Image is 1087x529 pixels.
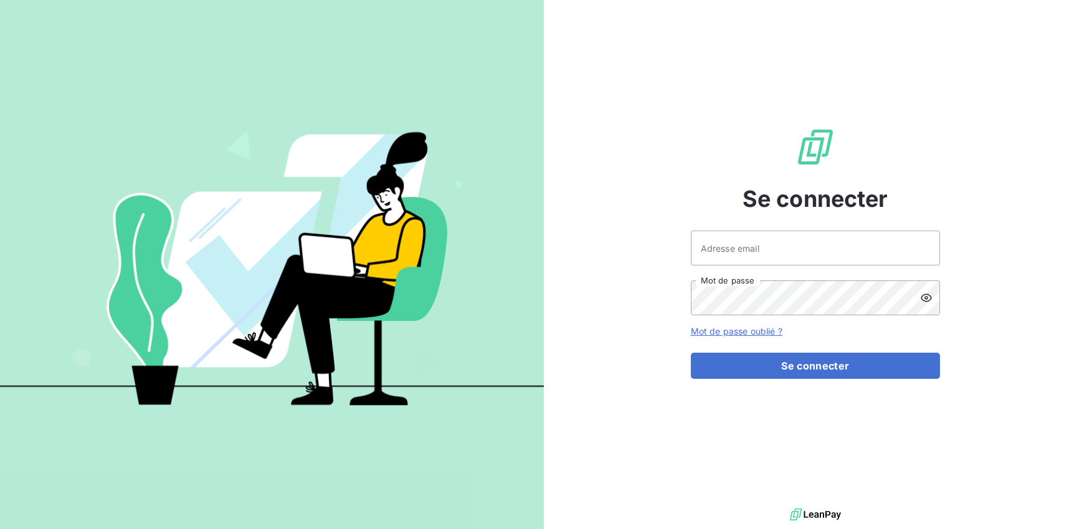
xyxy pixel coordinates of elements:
[743,182,888,216] span: Se connecter
[691,231,940,265] input: placeholder
[691,353,940,379] button: Se connecter
[691,326,782,336] a: Mot de passe oublié ?
[795,127,835,167] img: Logo LeanPay
[790,505,841,524] img: logo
